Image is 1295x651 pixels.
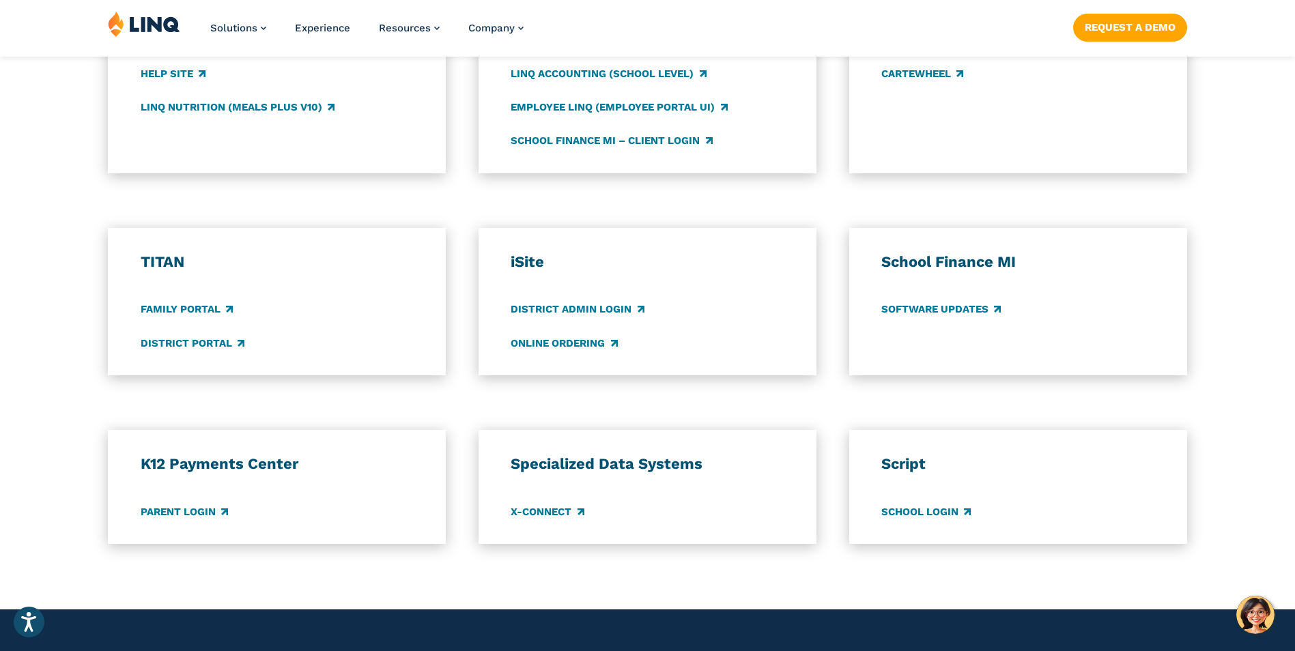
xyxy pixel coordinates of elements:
[511,133,712,148] a: School Finance MI – Client Login
[881,302,1001,317] a: Software Updates
[108,11,180,37] img: LINQ | K‑12 Software
[881,66,963,81] a: CARTEWHEEL
[379,22,431,34] span: Resources
[210,22,266,34] a: Solutions
[511,100,727,115] a: Employee LINQ (Employee Portal UI)
[511,302,644,317] a: District Admin Login
[511,336,617,351] a: Online Ordering
[881,454,1154,474] h3: Script
[210,11,524,56] nav: Primary Navigation
[1073,11,1187,41] nav: Button Navigation
[141,454,414,474] h3: K12 Payments Center
[881,252,1154,272] h3: School Finance MI
[141,504,228,519] a: Parent Login
[141,66,205,81] a: Help Site
[468,22,524,34] a: Company
[1236,596,1275,634] button: Hello, have a question? Let’s chat.
[511,66,706,81] a: LINQ Accounting (school level)
[881,504,971,519] a: School Login
[511,504,584,519] a: X-Connect
[141,336,244,351] a: District Portal
[141,252,414,272] h3: TITAN
[1073,14,1187,41] a: Request a Demo
[511,252,784,272] h3: iSite
[141,100,335,115] a: LINQ Nutrition (Meals Plus v10)
[468,22,515,34] span: Company
[210,22,257,34] span: Solutions
[511,454,784,474] h3: Specialized Data Systems
[141,302,233,317] a: Family Portal
[379,22,440,34] a: Resources
[295,22,350,34] a: Experience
